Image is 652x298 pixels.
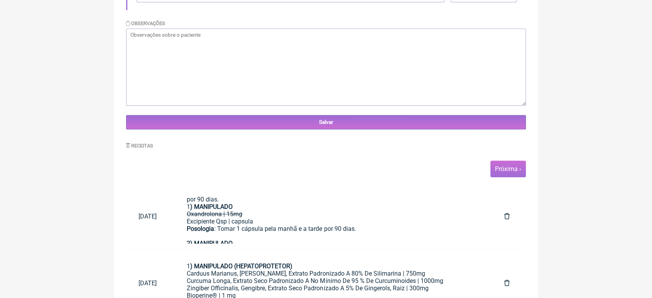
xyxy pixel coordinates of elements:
[190,203,233,210] strong: ) MANIPULADO
[495,165,521,173] a: Próxima ›
[174,190,492,244] a: por 90 dias.1) MANIPULADOOxandrolona | 15mgExcipiente Qsp | capsulaPosologia: Tomar 1 cápsula pel...
[126,143,153,149] label: Receitas
[187,225,479,240] div: : Tomar 1 cápsula pela manhã e a tarde por 90 dias.
[187,240,233,247] strong: 2) MANIPULADO
[126,161,526,177] nav: pager
[187,225,214,232] strong: Posologia
[126,207,174,226] a: [DATE]
[126,273,174,293] a: [DATE]
[187,270,479,277] div: Carduus Marianus, [PERSON_NAME], Extrato Padronizado A 80% De Silimarina | 750mg
[126,20,165,26] label: Observações
[187,262,479,270] div: 1
[187,196,479,210] div: por 90 dias. 1
[187,277,479,284] div: Curcuma Longa, Extrato Seco Padronizado A No Mínimo De 95 % De Curcuminoides | 1000mg
[187,284,479,292] div: Zingiber Officinalis, Gengibre, Extrato Seco Padronizado A 5% De Gingerols, Raiz | 300mg
[187,218,479,225] div: Excipiente Qsp | capsula
[190,262,292,270] strong: ) MANIPULADO (HEPATOPROTETOR)
[187,210,242,218] del: Oxandrolona | 15mg
[126,115,526,129] input: Salvar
